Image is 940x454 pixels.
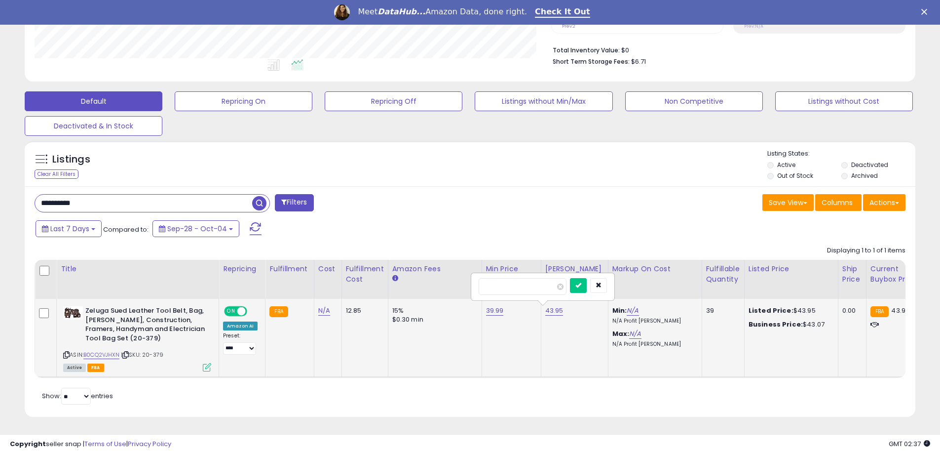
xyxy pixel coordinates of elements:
button: Repricing Off [325,91,462,111]
img: Profile image for Georgie [334,4,350,20]
div: Min Price [486,264,537,274]
label: Archived [851,171,878,180]
p: Listing States: [767,149,915,159]
span: Last 7 Days [50,224,89,234]
div: Markup on Cost [612,264,698,274]
button: Columns [815,194,862,211]
label: Deactivated [851,161,888,169]
i: DataHub... [377,7,425,16]
span: | SKU: 20-379 [121,351,163,359]
span: Compared to: [103,225,149,234]
div: 12.85 [346,306,380,315]
div: [PERSON_NAME] [545,264,604,274]
div: Cost [318,264,338,274]
div: seller snap | | [10,440,171,449]
div: $43.07 [749,320,830,329]
small: Prev: N/A [744,23,763,29]
div: ASIN: [63,306,211,371]
span: $6.71 [631,57,646,66]
a: N/A [318,306,330,316]
div: Ship Price [842,264,862,285]
span: Columns [822,198,853,207]
div: Clear All Filters [35,169,78,179]
div: Amazon Fees [392,264,478,274]
p: N/A Profit [PERSON_NAME] [612,318,694,325]
button: Save View [762,194,814,211]
a: B0CQ2VJHXN [83,351,119,359]
small: Amazon Fees. [392,274,398,283]
label: Active [777,161,795,169]
span: OFF [246,307,262,316]
a: 43.95 [545,306,564,316]
li: $0 [553,43,898,55]
div: 39 [706,306,737,315]
div: Close [921,9,931,15]
span: ON [225,307,237,316]
div: Fulfillable Quantity [706,264,740,285]
img: 41oszJznyIL._SL40_.jpg [63,306,83,320]
th: The percentage added to the cost of goods (COGS) that forms the calculator for Min & Max prices. [608,260,702,299]
div: Listed Price [749,264,834,274]
small: Prev: 2 [562,23,575,29]
span: Show: entries [42,391,113,401]
b: Min: [612,306,627,315]
a: 39.99 [486,306,504,316]
button: Deactivated & In Stock [25,116,162,136]
button: Filters [275,194,313,211]
small: FBA [269,306,288,317]
b: Short Term Storage Fees: [553,57,630,66]
button: Actions [863,194,905,211]
small: FBA [870,306,889,317]
strong: Copyright [10,439,46,449]
h5: Listings [52,153,90,166]
div: Current Buybox Price [870,264,921,285]
button: Listings without Min/Max [475,91,612,111]
div: Title [61,264,215,274]
span: 2025-10-13 02:37 GMT [889,439,930,449]
button: Last 7 Days [36,220,102,237]
b: Max: [612,329,630,338]
a: Check It Out [535,7,590,18]
div: Amazon AI [223,322,258,330]
button: Default [25,91,162,111]
a: N/A [629,329,641,339]
label: Out of Stock [777,171,813,180]
div: Preset: [223,332,258,355]
p: N/A Profit [PERSON_NAME] [612,341,694,348]
button: Repricing On [175,91,312,111]
button: Listings without Cost [775,91,913,111]
div: $43.95 [749,306,830,315]
span: FBA [87,364,104,372]
div: Fulfillment [269,264,309,274]
a: Terms of Use [84,439,126,449]
span: Sep-28 - Oct-04 [167,224,227,234]
div: 15% [392,306,474,315]
div: $0.30 min [392,315,474,324]
b: Business Price: [749,320,803,329]
div: Displaying 1 to 1 of 1 items [827,246,905,255]
button: Non Competitive [625,91,763,111]
div: Repricing [223,264,261,274]
a: Privacy Policy [128,439,171,449]
span: 43.95 [891,306,909,315]
span: All listings currently available for purchase on Amazon [63,364,86,372]
button: Sep-28 - Oct-04 [152,220,239,237]
a: N/A [627,306,639,316]
div: 0.00 [842,306,859,315]
div: Fulfillment Cost [346,264,384,285]
b: Zeluga Sued Leather Tool Belt, Bag, [PERSON_NAME], Construction, Framers, Handyman and Electricia... [85,306,205,345]
b: Total Inventory Value: [553,46,620,54]
div: Meet Amazon Data, done right. [358,7,527,17]
b: Listed Price: [749,306,793,315]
